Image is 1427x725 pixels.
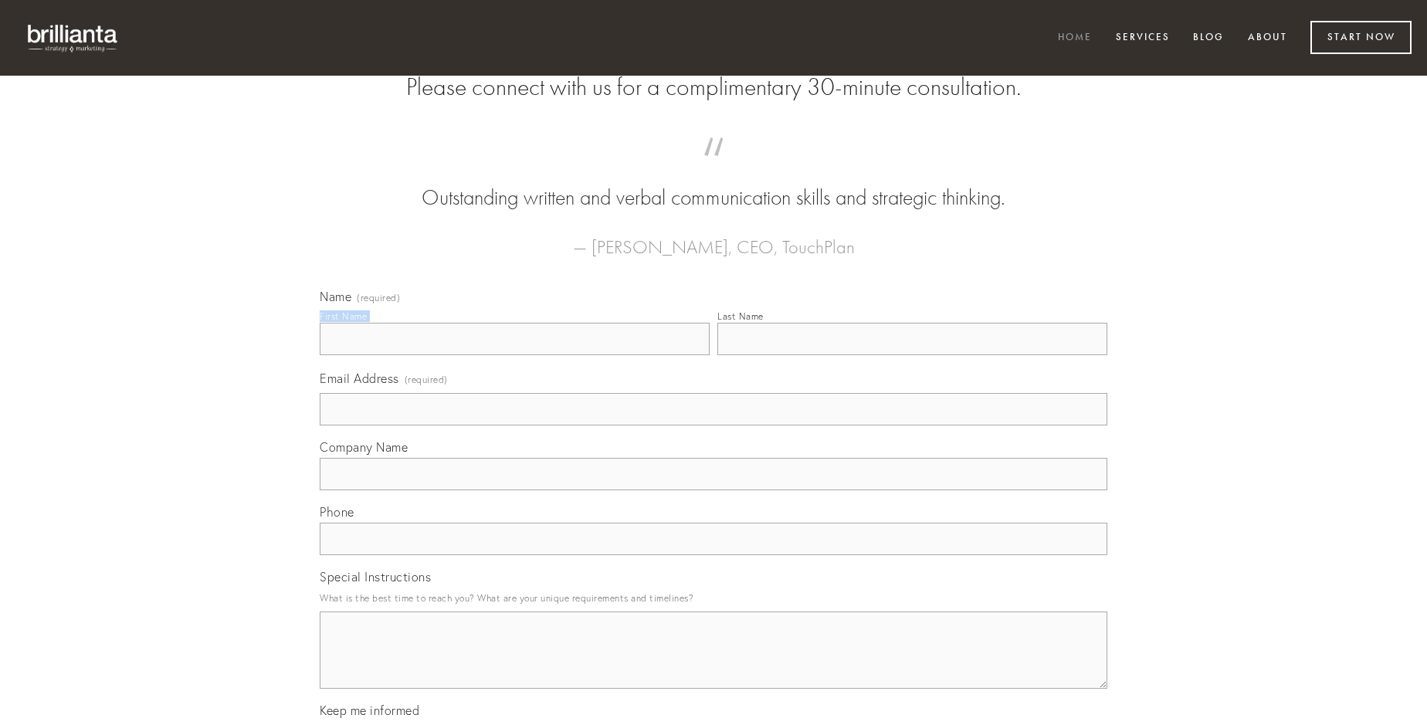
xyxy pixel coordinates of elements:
[320,703,419,718] span: Keep me informed
[1183,25,1234,51] a: Blog
[320,504,354,520] span: Phone
[320,73,1107,102] h2: Please connect with us for a complimentary 30-minute consultation.
[320,371,399,386] span: Email Address
[320,289,351,304] span: Name
[357,293,400,303] span: (required)
[344,153,1083,213] blockquote: Outstanding written and verbal communication skills and strategic thinking.
[1310,21,1412,54] a: Start Now
[320,439,408,455] span: Company Name
[15,15,131,60] img: brillianta - research, strategy, marketing
[320,569,431,584] span: Special Instructions
[1048,25,1102,51] a: Home
[344,153,1083,183] span: “
[320,588,1107,608] p: What is the best time to reach you? What are your unique requirements and timelines?
[1106,25,1180,51] a: Services
[320,310,367,322] div: First Name
[717,310,764,322] div: Last Name
[1238,25,1297,51] a: About
[344,213,1083,263] figcaption: — [PERSON_NAME], CEO, TouchPlan
[405,369,448,390] span: (required)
